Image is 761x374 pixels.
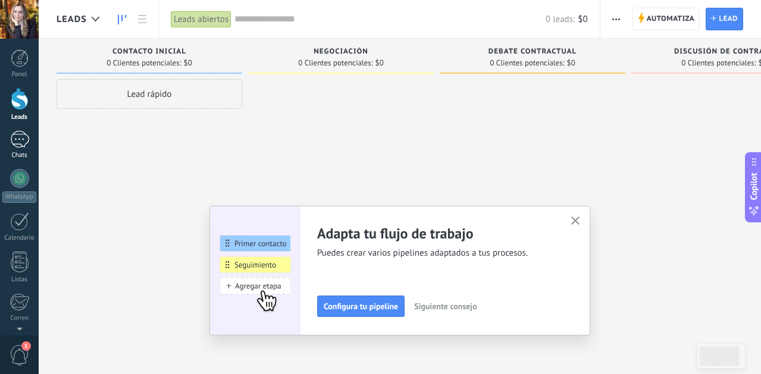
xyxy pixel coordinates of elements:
[2,114,37,121] div: Leads
[324,302,398,310] span: Configura tu pipeline
[107,59,181,67] span: 0 Clientes potenciales:
[490,59,564,67] span: 0 Clientes potenciales:
[375,59,384,67] span: $0
[57,14,87,25] span: Leads
[2,191,36,203] div: WhatsApp
[317,247,556,259] span: Puedes crear varios pipelines adaptados a tus procesos.
[62,48,236,58] div: Contacto inicial
[171,11,231,28] div: Leads abiertos
[632,8,700,30] a: Automatiza
[112,48,186,56] span: Contacto inicial
[21,341,31,351] span: 1
[681,59,756,67] span: 0 Clientes potenciales:
[2,71,37,78] div: Panel
[607,8,625,30] button: Más
[567,59,575,67] span: $0
[647,8,695,30] span: Automatiza
[719,8,738,30] span: Lead
[314,48,368,56] span: Negociación
[2,315,37,322] div: Correo
[414,302,477,310] span: Siguiente consejo
[706,8,743,30] a: Lead
[317,224,556,243] h2: Adapta tu flujo de trabajo
[748,172,760,200] span: Copilot
[2,276,37,284] div: Listas
[254,48,428,58] div: Negociación
[578,14,587,25] span: $0
[446,48,619,58] div: Debate contractual
[184,59,192,67] span: $0
[488,48,577,56] span: Debate contractual
[2,234,37,242] div: Calendario
[317,296,405,317] button: Configura tu pipeline
[2,152,37,159] div: Chats
[298,59,372,67] span: 0 Clientes potenciales:
[546,14,575,25] span: 0 leads:
[112,8,132,31] a: Leads
[132,8,152,31] a: Lista
[409,297,482,315] button: Siguiente consejo
[57,79,242,109] div: Lead rápido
